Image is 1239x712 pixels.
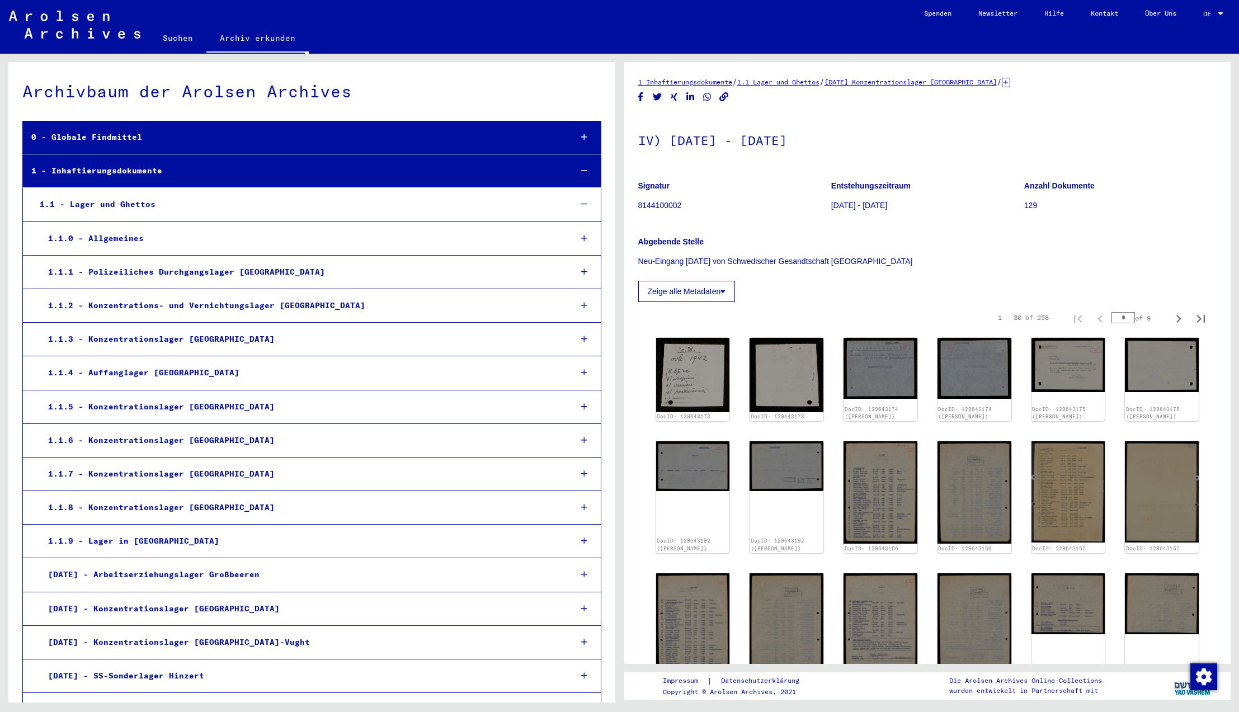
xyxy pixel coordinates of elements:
div: 1.1.1 - Polizeiliches Durchgangslager [GEOGRAPHIC_DATA] [40,261,562,283]
img: 002.jpg [1125,573,1199,634]
div: 1.1.6 - Konzentrationslager [GEOGRAPHIC_DATA] [40,430,562,451]
div: 1.1.9 - Lager in [GEOGRAPHIC_DATA] [40,530,562,552]
img: Zustimmung ändern [1190,663,1217,690]
button: First page [1067,307,1089,329]
div: | [663,675,813,687]
div: 0 - Globale Findmittel [23,126,562,148]
div: 1.1.2 - Konzentrations- und Vernichtungslager [GEOGRAPHIC_DATA] [40,295,562,317]
div: [DATE] - SS-Sonderlager Hinzert [40,665,562,687]
a: DocID: 129643156 [938,545,992,551]
img: 002.jpg [1125,338,1199,392]
p: wurden entwickelt in Partnerschaft mit [949,686,1102,696]
a: DocID: 129643175 ([PERSON_NAME]) [1032,406,1086,420]
img: 002.jpg [938,573,1011,676]
a: DocID: 129643157 [1032,545,1086,551]
img: 001.jpg [844,338,917,399]
div: 1.1.8 - Konzentrationslager [GEOGRAPHIC_DATA] [40,497,562,518]
img: 002.jpg [1125,441,1199,543]
div: 1 - Inhaftierungsdokumente [23,160,562,182]
button: Share on LinkedIn [685,90,696,104]
div: 1.1.7 - Konzentrationslager [GEOGRAPHIC_DATA] [40,463,562,485]
span: / [732,77,737,87]
div: 1 – 30 of 258 [998,313,1049,323]
b: Abgebende Stelle [638,237,704,246]
img: 002.jpg [750,338,823,412]
a: Impressum [663,675,707,687]
span: / [819,77,825,87]
div: [DATE] - Arbeitserziehungslager Großbeeren [40,564,562,586]
p: Copyright © Arolsen Archives, 2021 [663,687,813,697]
div: Archivbaum der Arolsen Archives [22,79,601,104]
img: 001.jpg [656,338,730,412]
p: [DATE] - [DATE] [831,200,1024,211]
a: 1 Inhaftierungsdokumente [638,78,732,86]
div: of 9 [1111,313,1167,323]
button: Previous page [1089,307,1111,329]
a: DocID: 129643173 [657,413,710,419]
button: Share on Facebook [635,90,647,104]
a: DocID: 129643173 [751,413,804,419]
img: Arolsen_neg.svg [9,11,140,39]
a: Suchen [149,25,206,51]
img: 001.jpg [1031,573,1105,634]
button: Share on Xing [668,90,680,104]
h1: IV) [DATE] - [DATE] [638,115,1217,164]
img: 002.jpg [938,441,1011,544]
div: 1.1.0 - Allgemeines [40,228,562,249]
img: 002.jpg [938,338,1011,399]
a: DocID: 129643174 ([PERSON_NAME]) [938,406,992,420]
a: Archiv erkunden [206,25,309,54]
a: DocID: 129643192 ([PERSON_NAME]) [657,537,710,551]
button: Zeige alle Metadaten [638,281,736,302]
img: 001.jpg [1031,338,1105,392]
div: 1.1.3 - Konzentrationslager [GEOGRAPHIC_DATA] [40,328,562,350]
p: 129 [1024,200,1217,211]
div: [DATE] - Konzentrationslager [GEOGRAPHIC_DATA]-Vught [40,631,562,653]
p: Die Arolsen Archives Online-Collections [949,676,1102,686]
button: Share on WhatsApp [701,90,713,104]
div: 1.1 - Lager und Ghettos [31,194,562,215]
img: 001.jpg [844,573,917,676]
img: 001.jpg [844,441,917,544]
b: Signatur [638,181,670,190]
a: DocID: 129643156 [845,545,898,551]
a: 1.1 Lager und Ghettos [737,78,819,86]
span: / [997,77,1002,87]
a: DocID: 129643157 [1126,545,1180,551]
b: Entstehungszeitraum [831,181,911,190]
img: 001.jpg [656,573,730,676]
div: Zustimmung ändern [1190,663,1217,690]
a: Datenschutzerklärung [712,675,813,687]
img: yv_logo.png [1172,672,1214,700]
span: DE [1203,10,1216,18]
img: 002.jpg [750,441,823,491]
a: DocID: 129643192 ([PERSON_NAME]) [751,537,804,551]
div: 1.1.4 - Auffanglager [GEOGRAPHIC_DATA] [40,362,562,384]
img: 002.jpg [750,573,823,676]
a: DocID: 129643175 ([PERSON_NAME]) [1126,406,1180,420]
a: DocID: 129643174 ([PERSON_NAME]) [845,406,898,420]
div: [DATE] - Konzentrationslager [GEOGRAPHIC_DATA] [40,598,562,620]
a: [DATE] Konzentrationslager [GEOGRAPHIC_DATA] [825,78,997,86]
div: 1.1.5 - Konzentrationslager [GEOGRAPHIC_DATA] [40,396,562,418]
button: Next page [1167,307,1190,329]
img: 001.jpg [1031,441,1105,543]
button: Share on Twitter [652,90,663,104]
img: 001.jpg [656,441,730,491]
b: Anzahl Dokumente [1024,181,1095,190]
p: 8144100002 [638,200,831,211]
p: Neu-Eingang [DATE] von Schwedischer Gesandtschaft [GEOGRAPHIC_DATA] [638,256,1217,267]
button: Last page [1190,307,1212,329]
button: Copy link [718,90,730,104]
